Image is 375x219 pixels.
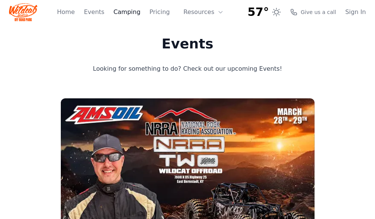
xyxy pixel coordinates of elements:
a: Give us a call [290,8,336,16]
span: 57° [248,5,269,19]
img: Wildcat Logo [9,3,37,21]
h1: Events [63,36,313,51]
a: Pricing [150,8,170,17]
a: Home [57,8,75,17]
a: Events [84,8,104,17]
a: Camping [113,8,140,17]
a: Sign In [345,8,366,17]
button: Resources [179,5,228,20]
span: Give us a call [301,8,336,16]
p: Looking for something to do? Check out our upcoming Events! [63,64,313,74]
